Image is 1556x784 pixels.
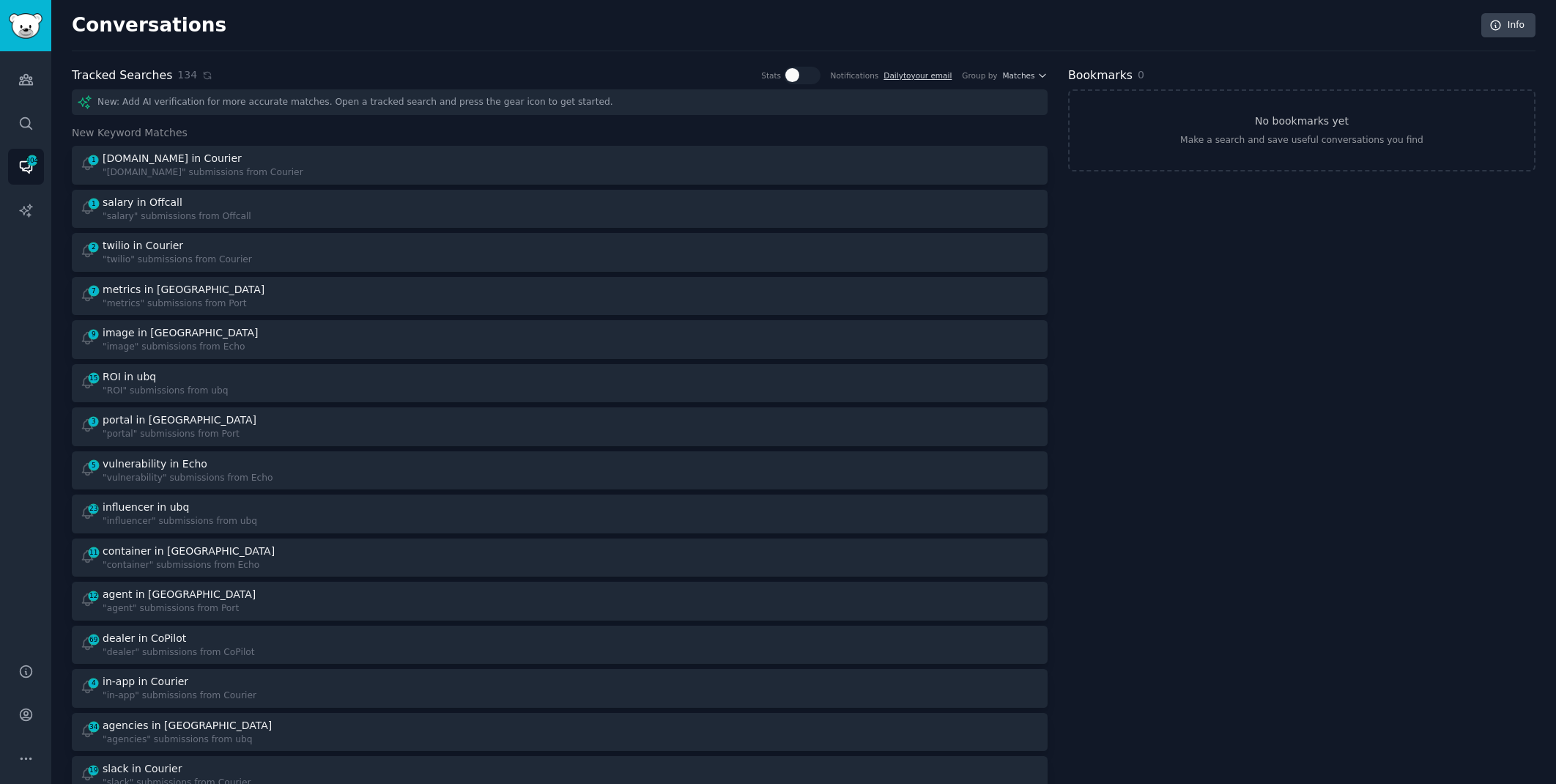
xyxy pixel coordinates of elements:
[103,385,229,398] div: "ROI" submissions from ubq
[72,626,1048,665] a: 69dealer in CoPilot"dealer" submissions from CoPilot
[26,155,39,166] span: 304
[103,515,257,528] div: "influencer" submissions from ubq
[103,544,275,559] div: container in [GEOGRAPHIC_DATA]
[103,341,261,354] div: "image" submissions from Echo
[103,369,156,385] div: ROI in ubq
[177,67,197,83] span: 134
[87,591,100,601] span: 12
[103,238,183,254] div: twilio in Courier
[962,70,997,81] div: Group by
[87,460,100,470] span: 5
[103,689,256,703] div: "in-app" submissions from Courier
[87,199,100,209] span: 1
[87,242,100,252] span: 2
[1255,114,1349,129] h3: No bookmarks yet
[72,539,1048,577] a: 11container in [GEOGRAPHIC_DATA]"container" submissions from Echo
[87,155,100,165] span: 1
[72,14,226,37] h2: Conversations
[103,325,258,341] div: image in [GEOGRAPHIC_DATA]
[103,761,182,777] div: slack in Courier
[103,456,207,472] div: vulnerability in Echo
[72,125,188,141] span: New Keyword Matches
[72,277,1048,316] a: 7metrics in [GEOGRAPHIC_DATA]"metrics" submissions from Port
[103,587,256,602] div: agent in [GEOGRAPHIC_DATA]
[1068,67,1133,85] h2: Bookmarks
[103,500,189,515] div: influencer in ubq
[87,722,100,732] span: 34
[87,373,100,383] span: 15
[87,503,100,514] span: 23
[72,669,1048,708] a: 4in-app in Courier"in-app" submissions from Courier
[761,70,781,81] div: Stats
[103,718,272,733] div: agencies in [GEOGRAPHIC_DATA]
[103,151,242,166] div: [DOMAIN_NAME] in Courier
[72,233,1048,272] a: 2twilio in Courier"twilio" submissions from Courier
[103,282,264,297] div: metrics in [GEOGRAPHIC_DATA]
[103,472,273,485] div: "vulnerability" submissions from Echo
[87,286,100,296] span: 7
[1068,89,1535,171] a: No bookmarks yetMake a search and save useful conversations you find
[87,416,100,426] span: 3
[103,210,251,223] div: "salary" submissions from Offcall
[87,329,100,339] span: 9
[72,407,1048,446] a: 3portal in [GEOGRAPHIC_DATA]"portal" submissions from Port
[883,71,952,80] a: Dailytoyour email
[103,646,255,659] div: "dealer" submissions from CoPilot
[72,495,1048,533] a: 23influencer in ubq"influencer" submissions from ubq
[72,364,1048,403] a: 15ROI in ubq"ROI" submissions from ubq
[103,602,259,615] div: "agent" submissions from Port
[1003,70,1035,81] span: Matches
[87,678,100,688] span: 4
[72,146,1048,185] a: 1[DOMAIN_NAME] in Courier"[DOMAIN_NAME]" submissions from Courier
[72,582,1048,621] a: 12agent in [GEOGRAPHIC_DATA]"agent" submissions from Port
[103,166,303,180] div: "[DOMAIN_NAME]" submissions from Courier
[103,428,259,441] div: "portal" submissions from Port
[103,631,186,646] div: dealer in CoPilot
[72,67,172,85] h2: Tracked Searches
[8,149,44,185] a: 304
[1481,13,1535,38] a: Info
[831,70,879,81] div: Notifications
[103,413,256,428] div: portal in [GEOGRAPHIC_DATA]
[1180,134,1423,147] div: Make a search and save useful conversations you find
[87,547,100,558] span: 11
[72,451,1048,490] a: 5vulnerability in Echo"vulnerability" submissions from Echo
[87,765,100,775] span: 19
[1003,70,1048,81] button: Matches
[103,254,252,267] div: "twilio" submissions from Courier
[72,89,1048,115] div: New: Add AI verification for more accurate matches. Open a tracked search and press the gear icon...
[72,190,1048,229] a: 1salary in Offcall"salary" submissions from Offcall
[103,297,267,311] div: "metrics" submissions from Port
[87,635,100,645] span: 69
[9,13,42,39] img: GummySearch logo
[103,733,275,747] div: "agencies" submissions from ubq
[72,320,1048,359] a: 9image in [GEOGRAPHIC_DATA]"image" submissions from Echo
[103,559,278,572] div: "container" submissions from Echo
[1138,69,1144,81] span: 0
[103,195,182,210] div: salary in Offcall
[103,674,188,689] div: in-app in Courier
[72,713,1048,752] a: 34agencies in [GEOGRAPHIC_DATA]"agencies" submissions from ubq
